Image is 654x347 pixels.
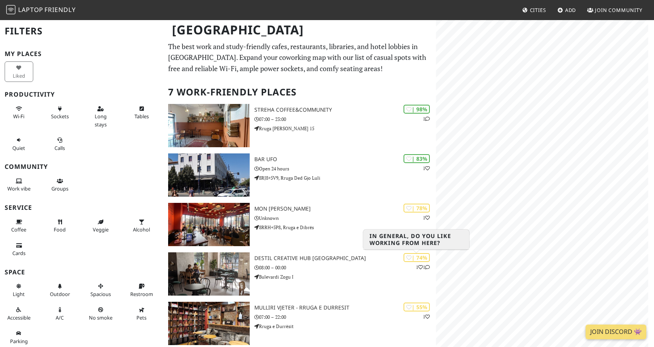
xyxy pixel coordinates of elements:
p: Open 24 hours [254,165,436,172]
a: Add [554,3,579,17]
span: Air conditioned [56,314,64,321]
a: Destil Creative Hub Tirana | 74% 11 Destil Creative Hub [GEOGRAPHIC_DATA] 08:00 – 00:00 Bulevardi... [163,252,436,296]
p: 8RRH+5P8, Rruga e Dibrës [254,224,436,231]
h3: Productivity [5,91,159,98]
h3: Destil Creative Hub [GEOGRAPHIC_DATA] [254,255,436,262]
a: Bar Ufo | 83% 1 Bar Ufo Open 24 hours 8RJ8+5V9, Rruga Ded Gjo Luli [163,153,436,197]
button: No smoke [87,303,115,324]
span: Accessible [7,314,31,321]
h3: In general, do you like working from here? [363,230,469,250]
img: Streha Coffee&Community [168,104,250,147]
span: Restroom [130,291,153,298]
h2: Filters [5,19,159,43]
div: | 83% [404,154,430,163]
span: Pet friendly [136,314,146,321]
h3: Service [5,204,159,211]
button: Work vibe [5,175,33,195]
p: 1 [423,165,430,172]
button: Wi-Fi [5,102,33,123]
p: 08:00 – 00:00 [254,264,436,271]
div: | 55% [404,303,430,311]
span: Parking [10,338,28,345]
button: Veggie [87,216,115,236]
p: 1 [423,214,430,221]
p: 1 1 [416,264,430,271]
h3: Bar Ufo [254,156,436,163]
h3: My Places [5,50,159,58]
button: Quiet [5,134,33,154]
img: LaptopFriendly [6,5,15,14]
div: | 98% [404,105,430,114]
button: Spacious [87,280,115,300]
span: Cities [530,7,546,14]
span: Group tables [51,185,68,192]
p: 1 [423,313,430,320]
span: Power sockets [51,113,69,120]
p: Bulevardi Zogu I [254,273,436,281]
h3: Mon [PERSON_NAME] [254,206,436,212]
div: | 78% [404,204,430,213]
p: Rruga [PERSON_NAME] 15 [254,125,436,132]
h3: Space [5,269,159,276]
button: A/C [46,303,74,324]
span: Veggie [93,226,109,233]
h1: [GEOGRAPHIC_DATA] [166,19,434,41]
span: Alcohol [133,226,150,233]
span: Work-friendly tables [135,113,149,120]
span: Coffee [11,226,26,233]
h3: Streha Coffee&Community [254,107,436,113]
span: Food [54,226,66,233]
button: Light [5,280,33,300]
button: Tables [127,102,156,123]
button: Long stays [87,102,115,131]
p: Rruga e Durrësit [254,323,436,330]
span: Stable Wi-Fi [13,113,24,120]
a: LaptopFriendly LaptopFriendly [6,3,76,17]
p: 07:00 – 22:00 [254,313,436,321]
h3: Community [5,163,159,170]
span: Video/audio calls [54,145,65,151]
span: Outdoor area [50,291,70,298]
span: Add [565,7,576,14]
button: Cards [5,239,33,260]
p: Unknown [254,214,436,222]
a: Mon Cheri | 78% 1 Mon [PERSON_NAME] Unknown 8RRH+5P8, Rruga e Dibrës [163,203,436,246]
button: Sockets [46,102,74,123]
button: Accessible [5,303,33,324]
span: Friendly [44,5,75,14]
a: Join Discord 👾 [586,325,646,339]
button: Alcohol [127,216,156,236]
p: 8RJ8+5V9, Rruga Ded Gjo Luli [254,174,436,182]
span: Credit cards [12,250,26,257]
a: Join Community [584,3,645,17]
span: Spacious [90,291,111,298]
button: Restroom [127,280,156,300]
span: Long stays [95,113,107,128]
p: The best work and study-friendly cafes, restaurants, libraries, and hotel lobbies in [GEOGRAPHIC_... [168,41,431,74]
button: Calls [46,134,74,154]
a: Streha Coffee&Community | 98% 1 Streha Coffee&Community 07:00 – 23:00 Rruga [PERSON_NAME] 15 [163,104,436,147]
img: Bar Ufo [168,153,250,197]
h3: Mulliri Vjeter - Rruga e Durresit [254,304,436,311]
span: Join Community [595,7,642,14]
img: Destil Creative Hub Tirana [168,252,250,296]
span: Laptop [18,5,43,14]
span: Quiet [12,145,25,151]
p: 07:00 – 23:00 [254,116,436,123]
button: Pets [127,303,156,324]
p: 1 [423,115,430,122]
span: Natural light [13,291,25,298]
h2: 7 Work-Friendly Places [168,80,431,104]
a: Mulliri Vjeter - Rruga e Durresit | 55% 1 Mulliri Vjeter - Rruga e Durresit 07:00 – 22:00 Rruga e... [163,302,436,345]
button: Food [46,216,74,236]
button: Coffee [5,216,33,236]
span: People working [7,185,31,192]
div: | 74% [404,253,430,262]
span: Smoke free [89,314,112,321]
a: Cities [519,3,549,17]
button: Groups [46,175,74,195]
button: Outdoor [46,280,74,300]
img: Mulliri Vjeter - Rruga e Durresit [168,302,250,345]
img: Mon Cheri [168,203,250,246]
